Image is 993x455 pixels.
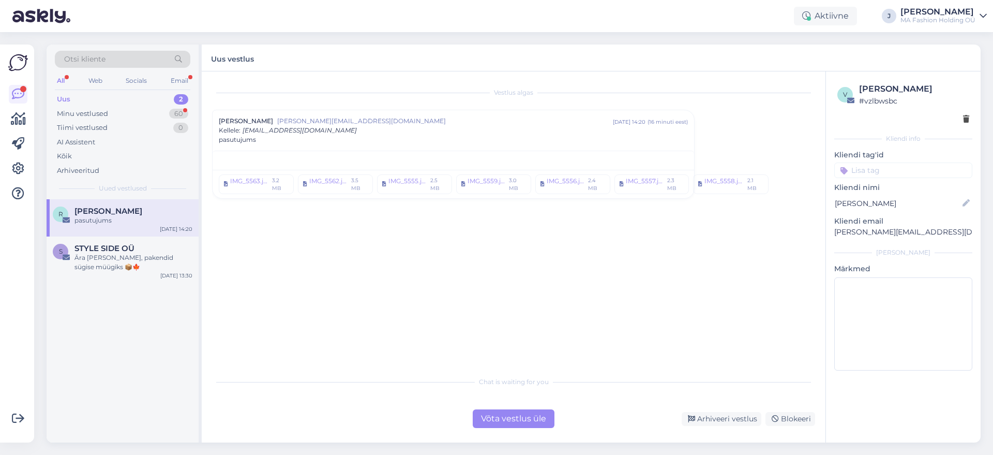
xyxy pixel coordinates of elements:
[169,109,188,119] div: 60
[350,177,368,192] div: 3.5 MB
[86,74,104,87] div: Web
[613,118,645,126] div: [DATE] 14:20
[834,150,972,160] p: Kliendi tag'id
[900,16,975,24] div: MA Fashion Holding OÜ
[219,116,273,126] span: [PERSON_NAME]
[834,248,972,257] div: [PERSON_NAME]
[74,207,142,216] span: Ramona Pavlikova
[74,244,134,253] span: STYLE SIDE OÜ
[160,272,192,280] div: [DATE] 13:30
[212,88,815,97] div: Vestlus algas
[55,74,67,87] div: All
[834,227,972,238] p: [PERSON_NAME][EMAIL_ADDRESS][DOMAIN_NAME]
[277,116,613,126] span: [PERSON_NAME][EMAIL_ADDRESS][DOMAIN_NAME]
[59,247,63,255] span: S
[57,166,99,176] div: Arhiveeritud
[57,94,70,105] div: Uus
[900,8,975,16] div: [PERSON_NAME]
[174,94,188,105] div: 2
[834,216,972,227] p: Kliendi email
[859,83,969,95] div: [PERSON_NAME]
[57,123,108,133] div: Tiimi vestlused
[843,91,847,98] span: v
[57,137,95,148] div: AI Assistent
[99,184,147,193] span: Uued vestlused
[834,182,972,193] p: Kliendi nimi
[219,135,256,144] span: pasutujums
[173,123,188,133] div: 0
[835,198,960,209] input: Lisa nimi
[64,54,106,65] span: Otsi kliente
[682,412,761,426] div: Arhiveeri vestlus
[58,210,63,218] span: R
[8,53,28,72] img: Askly Logo
[473,409,554,428] div: Võta vestlus üle
[648,118,688,126] div: ( 16 minuti eest )
[834,134,972,143] div: Kliendi info
[429,177,447,192] div: 2.5 MB
[219,126,240,134] span: Kellele :
[882,9,896,23] div: J
[271,177,289,192] div: 3.2 MB
[212,377,815,387] div: Chat is waiting for you
[547,177,585,192] div: IMG_5556.jpeg
[124,74,149,87] div: Socials
[626,177,664,192] div: IMG_5557.jpeg
[859,95,969,107] div: # vzlbwsbc
[160,225,192,233] div: [DATE] 14:20
[309,177,348,192] div: IMG_5562.jpeg
[230,177,269,192] div: IMG_5563.jpeg
[468,177,506,192] div: IMG_5559.jpeg
[765,412,815,426] div: Blokeeri
[704,177,744,192] div: IMG_5558.jpeg
[834,163,972,178] input: Lisa tag
[900,8,987,24] a: [PERSON_NAME]MA Fashion Holding OÜ
[746,177,763,192] div: 2.1 MB
[211,51,254,65] label: Uus vestlus
[508,177,526,192] div: 3.0 MB
[587,177,605,192] div: 2.4 MB
[243,126,357,134] span: [EMAIL_ADDRESS][DOMAIN_NAME]
[794,7,857,25] div: Aktiivne
[666,177,684,192] div: 2.3 MB
[74,216,192,225] div: pasutujums
[834,263,972,274] p: Märkmed
[388,177,427,192] div: IMG_5555.jpeg
[74,253,192,272] div: Ära [PERSON_NAME], pakendid sügise müügiks 📦🍁
[57,151,72,162] div: Kõik
[169,74,190,87] div: Email
[57,109,108,119] div: Minu vestlused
